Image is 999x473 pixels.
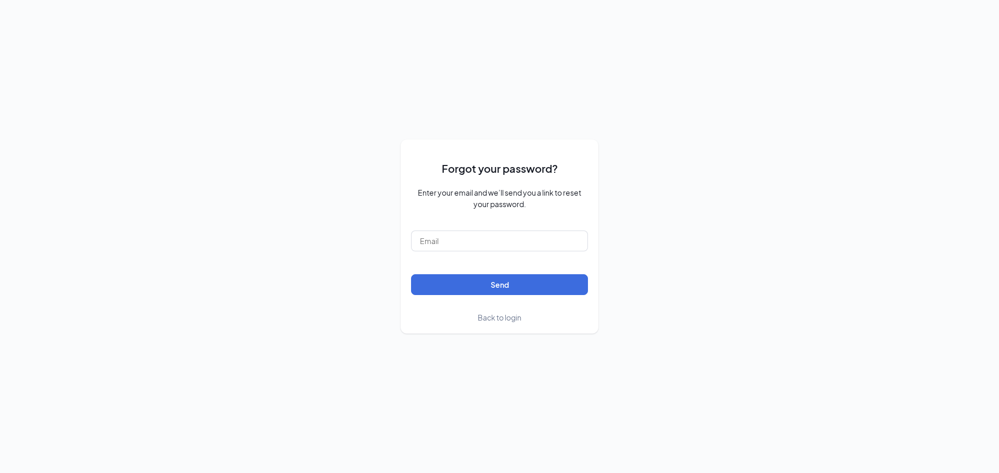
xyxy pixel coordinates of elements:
[411,274,588,295] button: Send
[442,160,558,176] span: Forgot your password?
[411,231,588,251] input: Email
[411,187,588,210] span: Enter your email and we’ll send you a link to reset your password.
[478,313,521,322] span: Back to login
[478,312,521,323] a: Back to login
